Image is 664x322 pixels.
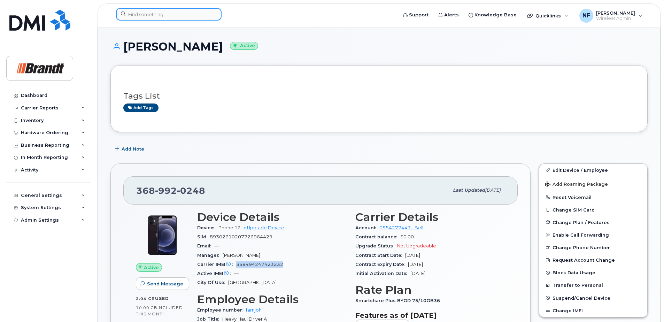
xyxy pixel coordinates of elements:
[136,305,183,316] span: included this month
[539,164,647,176] a: Edit Device / Employee
[539,191,647,204] button: Reset Voicemail
[397,243,436,248] span: Not Upgradeable
[539,266,647,279] button: Block Data Usage
[110,143,150,155] button: Add Note
[223,253,260,258] span: [PERSON_NAME]
[355,211,505,223] h3: Carrier Details
[355,311,505,320] h3: Features as of [DATE]
[230,42,258,50] small: Active
[197,307,246,313] span: Employee number
[405,253,420,258] span: [DATE]
[355,298,444,303] span: Smartshare Plus BYOD 75/10GB36
[110,40,648,53] h1: [PERSON_NAME]
[553,232,609,238] span: Enable Call Forwarding
[553,220,610,225] span: Change Plan / Features
[355,225,379,230] span: Account
[197,316,222,322] span: Job Title
[539,254,647,266] button: Request Account Change
[197,280,228,285] span: City Of Use
[222,316,267,322] span: Heavy Haul Driver A
[553,295,610,300] span: Suspend/Cancel Device
[197,253,223,258] span: Manager
[197,211,347,223] h3: Device Details
[197,293,347,306] h3: Employee Details
[539,241,647,254] button: Change Phone Number
[197,262,236,267] span: Carrier IMEI
[136,185,205,196] span: 368
[147,281,183,287] span: Send Message
[197,271,234,276] span: Active IMEI
[217,225,241,230] span: iPhone 12
[136,305,157,310] span: 10.00 GB
[244,225,284,230] a: + Upgrade Device
[355,284,505,296] h3: Rate Plan
[545,182,608,188] span: Add Roaming Package
[539,304,647,317] button: Change IMEI
[136,277,189,290] button: Send Message
[144,264,159,271] span: Active
[355,262,408,267] span: Contract Expiry Date
[141,214,183,256] img: iPhone_12.jpg
[410,271,425,276] span: [DATE]
[539,279,647,291] button: Transfer to Personal
[379,225,423,230] a: 0554277447 - Bell
[122,146,144,152] span: Add Note
[539,216,647,229] button: Change Plan / Features
[539,177,647,191] button: Add Roaming Package
[214,243,219,248] span: —
[453,187,485,193] span: Last updated
[355,253,405,258] span: Contract Start Date
[177,185,205,196] span: 0248
[155,185,177,196] span: 992
[400,234,414,239] span: $0.00
[136,296,155,301] span: 2.04 GB
[408,262,423,267] span: [DATE]
[539,292,647,304] button: Suspend/Cancel Device
[355,243,397,248] span: Upgrade Status
[197,225,217,230] span: Device
[539,204,647,216] button: Change SIM Card
[355,234,400,239] span: Contract balance
[210,234,272,239] span: 89302610207726964429
[485,187,501,193] span: [DATE]
[234,271,239,276] span: —
[539,229,647,241] button: Enable Call Forwarding
[228,280,277,285] span: [GEOGRAPHIC_DATA]
[355,271,410,276] span: Initial Activation Date
[155,296,169,301] span: used
[197,243,214,248] span: Email
[123,103,159,112] a: Add tags
[246,307,262,313] a: farnjoh
[123,92,635,100] h3: Tags List
[236,262,283,267] span: 358494247423232
[197,234,210,239] span: SIM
